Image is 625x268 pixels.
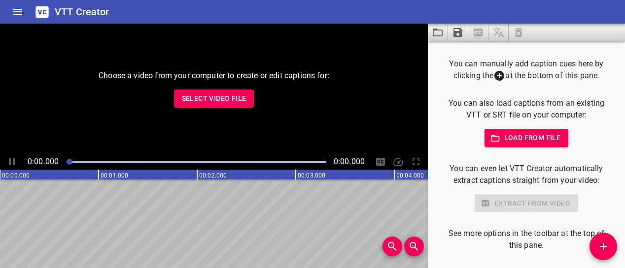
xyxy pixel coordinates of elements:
text: 00:01.000 [101,172,128,179]
div: Select a video in the pane to the left to use this feature [444,194,609,212]
text: 00:02.000 [199,172,227,179]
p: You can manually add caption cues here by clicking the at the bottom of this pane. [444,58,609,82]
span: Load from file [492,132,561,144]
p: Choose a video from your computer to create or edit captions for: [99,70,329,82]
button: Select Video File [174,89,254,108]
p: You can even let VTT Creator automatically extract captions straight from your video: [444,163,609,186]
svg: Load captions from file [432,27,444,38]
h6: VTT Creator [55,4,109,20]
div: Toggle Full Screen [408,154,424,170]
text: 00:00.000 [2,172,30,179]
span: Select Video File [182,92,246,105]
p: See more options in the toolbar at the top of this pane. [444,228,609,251]
span: Select a video in the pane to the left, then you can automatically extract captions. [468,24,488,41]
text: 00:04.000 [396,172,424,179]
button: Load captions from file [428,24,448,41]
p: You can also load captions from an existing VTT or SRT file on your computer: [444,97,609,121]
button: Save captions to file [448,24,468,41]
div: Playback Speed [390,154,406,170]
div: Hide/Show Captions [373,154,388,170]
div: Play progress [67,161,326,163]
text: 00:03.000 [298,172,325,179]
button: Load from file [485,129,569,147]
button: Zoom Out [404,237,424,256]
span: Add some captions below, then you can translate them. [488,24,509,41]
span: Current Time [28,157,59,166]
button: Add Cue [590,233,617,260]
span: Video Duration [334,157,365,166]
button: Zoom In [382,237,402,256]
svg: Save captions to file [452,27,464,38]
